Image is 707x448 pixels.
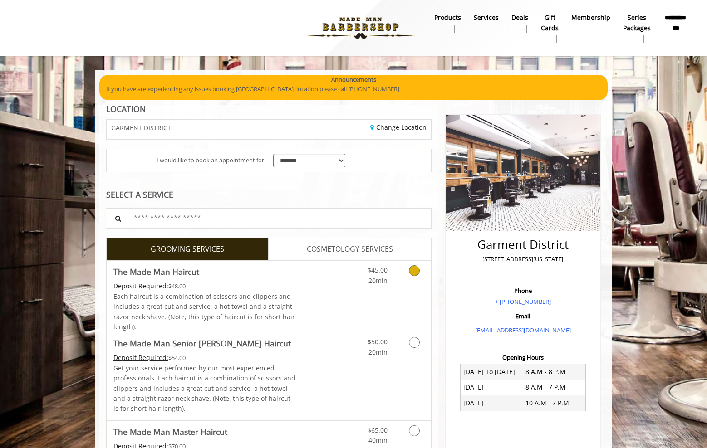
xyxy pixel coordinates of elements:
td: 10 A.M - 7 P.M [523,395,585,411]
td: [DATE] [461,395,523,411]
h3: Opening Hours [453,354,593,360]
a: Productsproducts [428,11,467,35]
span: COSMETOLOGY SERVICES [307,243,393,255]
b: Series packages [623,13,651,33]
h3: Email [456,313,590,319]
b: Deals [511,13,528,23]
td: [DATE] [461,380,523,395]
b: Services [474,13,499,23]
p: [STREET_ADDRESS][US_STATE] [456,254,590,264]
a: Change Location [370,123,427,131]
a: MembershipMembership [565,11,617,35]
div: $54.00 [113,353,296,363]
span: Each haircut is a combination of scissors and clippers and includes a great cut and service, a ho... [113,292,295,331]
td: [DATE] To [DATE] [461,364,523,380]
a: ServicesServices [467,11,505,35]
span: 20min [368,276,388,285]
td: 8 A.M - 8 P.M [523,364,585,380]
p: If you have are experiencing any issues booking [GEOGRAPHIC_DATA] location please call [PHONE_NUM... [106,84,601,94]
div: $48.00 [113,281,296,291]
b: The Made Man Haircut [113,265,199,278]
p: Get your service performed by our most experienced professionals. Each haircut is a combination o... [113,363,296,414]
td: 8 A.M - 7 P.M [523,380,585,395]
b: LOCATION [106,103,146,114]
b: The Made Man Senior [PERSON_NAME] Haircut [113,337,291,350]
b: The Made Man Master Haircut [113,425,227,438]
a: + [PHONE_NUMBER] [495,297,551,306]
a: [EMAIL_ADDRESS][DOMAIN_NAME] [475,326,571,334]
a: Series packagesSeries packages [617,11,657,45]
b: Announcements [331,75,376,84]
button: Service Search [106,208,129,229]
span: GROOMING SERVICES [151,243,224,255]
div: SELECT A SERVICE [106,190,432,199]
span: 40min [368,436,388,444]
span: GARMENT DISTRICT [111,124,171,131]
a: DealsDeals [505,11,535,35]
span: This service needs some Advance to be paid before we block your appointment [113,282,168,290]
span: $65.00 [368,426,388,434]
b: gift cards [541,13,559,33]
span: $45.00 [368,266,388,274]
span: I would like to book an appointment for [157,156,264,165]
span: $50.00 [368,337,388,346]
h2: Garment District [456,238,590,251]
span: 20min [368,348,388,356]
img: Made Man Barbershop logo [298,3,423,53]
b: products [434,13,461,23]
a: Gift cardsgift cards [535,11,565,45]
span: This service needs some Advance to be paid before we block your appointment [113,353,168,362]
h3: Phone [456,287,590,294]
b: Membership [571,13,610,23]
